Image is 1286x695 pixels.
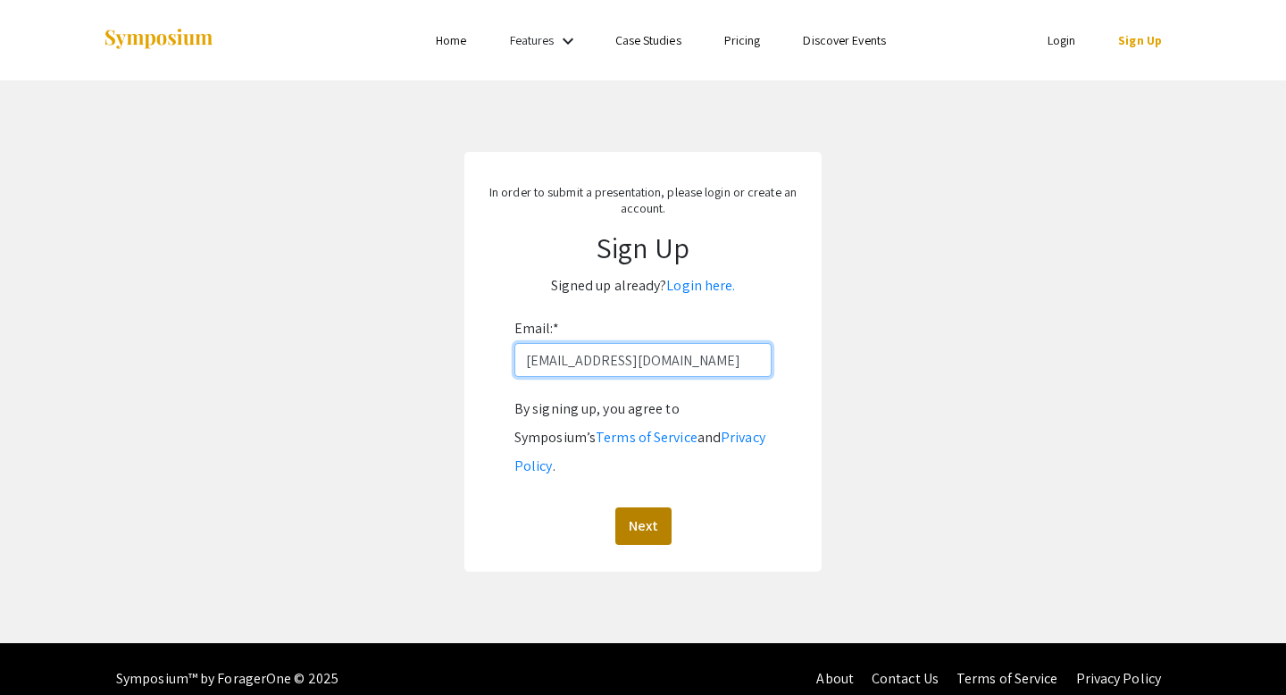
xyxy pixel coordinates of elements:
a: Contact Us [872,669,939,688]
a: Case Studies [615,32,681,48]
a: Login [1048,32,1076,48]
mat-icon: Expand Features list [557,30,579,52]
img: Symposium by ForagerOne [103,28,214,52]
iframe: Chat [13,615,76,682]
a: Privacy Policy [514,428,765,475]
h1: Sign Up [482,230,804,264]
a: Pricing [724,32,761,48]
a: Features [510,32,555,48]
p: Signed up already? [482,272,804,300]
a: Terms of Service [596,428,697,447]
a: Login here. [666,276,735,295]
label: Email: [514,314,559,343]
a: Discover Events [803,32,886,48]
div: By signing up, you agree to Symposium’s and . [514,395,772,481]
p: In order to submit a presentation, please login or create an account. [482,184,804,216]
a: Terms of Service [956,669,1058,688]
a: Privacy Policy [1076,669,1161,688]
a: About [816,669,854,688]
button: Next [615,507,672,545]
a: Home [436,32,466,48]
a: Sign Up [1118,32,1162,48]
